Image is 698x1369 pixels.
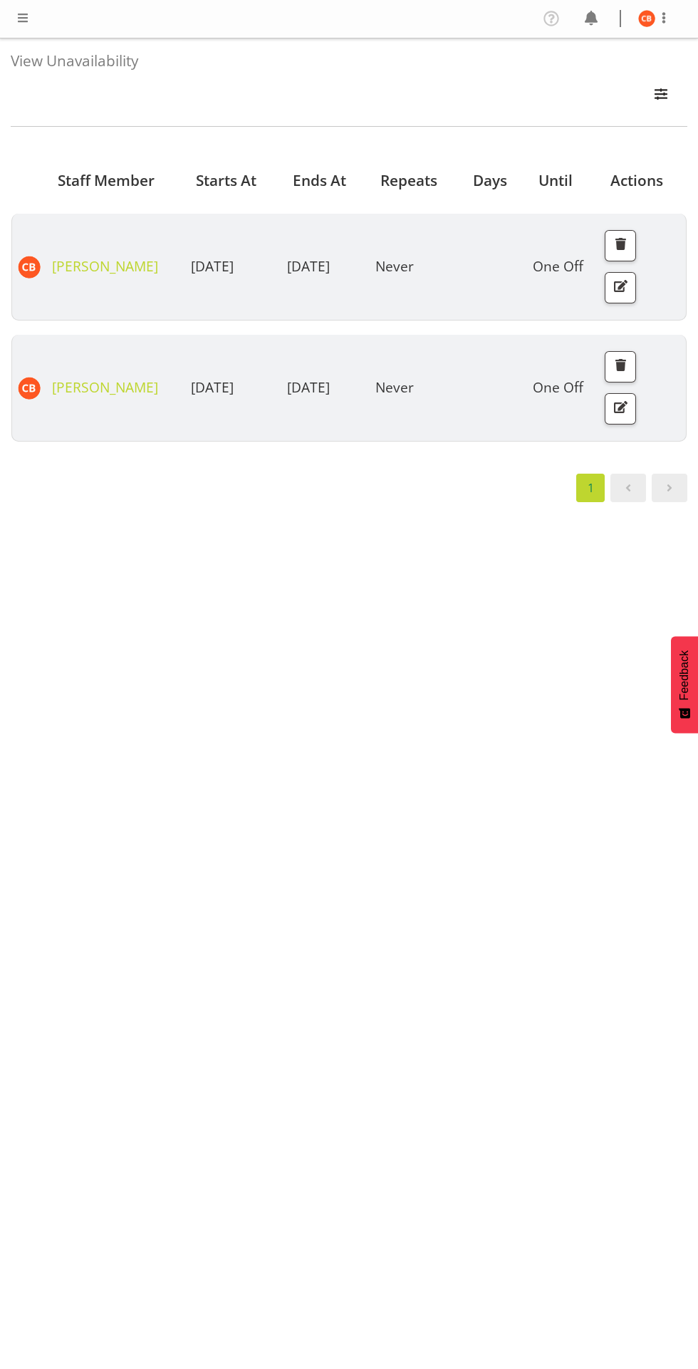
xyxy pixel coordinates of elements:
[375,378,414,397] span: Never
[191,256,234,276] span: [DATE]
[533,256,583,276] span: One Off
[375,256,414,276] span: Never
[605,272,636,303] button: Edit Unavailability
[678,650,691,700] span: Feedback
[610,170,663,192] span: Actions
[18,256,41,279] img: chelsea-bartlett11426.jpg
[196,170,256,192] span: Starts At
[638,10,655,27] img: chelsea-bartlett11426.jpg
[646,80,676,112] button: Filter Employees
[293,170,346,192] span: Ends At
[605,351,636,382] button: Delete Unavailability
[191,378,234,397] span: [DATE]
[11,53,676,69] h4: View Unavailability
[605,393,636,425] button: Edit Unavailability
[287,256,330,276] span: [DATE]
[538,170,573,192] span: Until
[58,170,155,192] span: Staff Member
[671,636,698,733] button: Feedback - Show survey
[473,170,507,192] span: Days
[287,378,330,397] span: [DATE]
[52,378,158,397] a: [PERSON_NAME]
[605,230,636,261] button: Delete Unavailability
[533,378,583,397] span: One Off
[380,170,437,192] span: Repeats
[18,377,41,400] img: chelsea-bartlett11426.jpg
[52,256,158,276] a: [PERSON_NAME]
